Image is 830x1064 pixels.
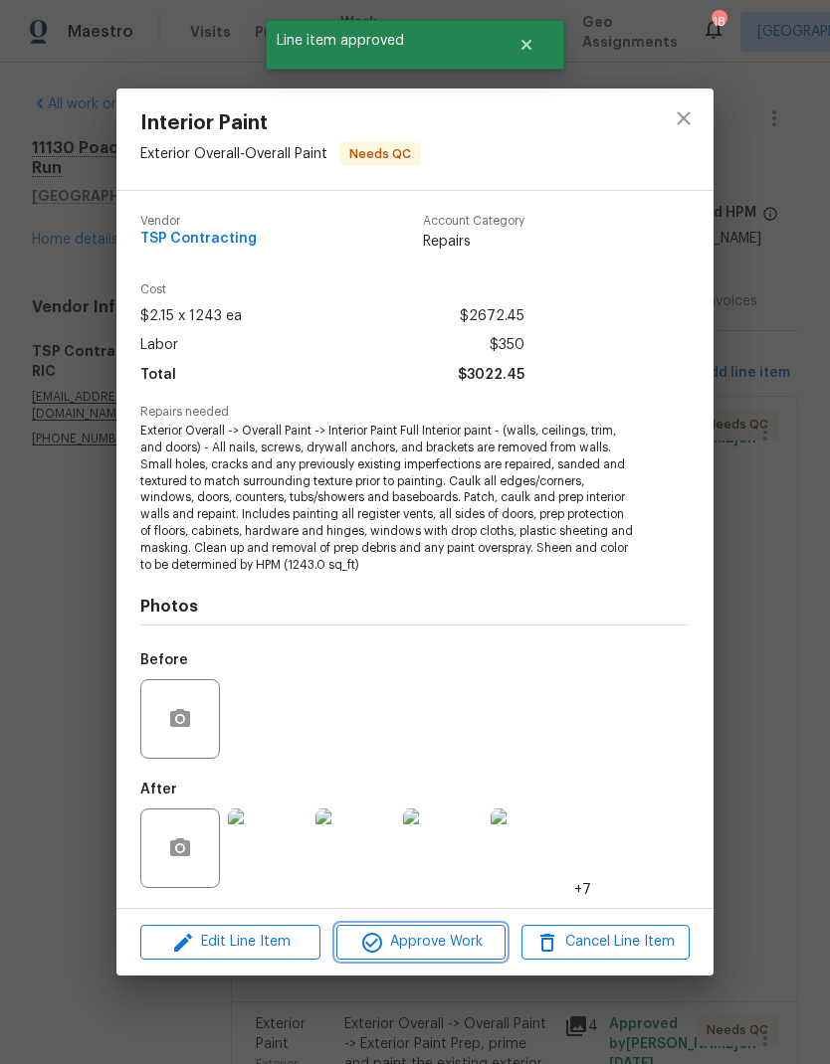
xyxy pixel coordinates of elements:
span: Approve Work [342,930,499,955]
span: Needs QC [341,144,419,164]
span: Repairs [423,232,524,252]
span: Cancel Line Item [527,930,684,955]
button: Approve Work [336,925,505,960]
span: Total [140,361,176,390]
button: Edit Line Item [140,925,320,960]
span: Vendor [140,215,257,228]
button: Close [494,25,559,65]
span: +7 [574,880,591,900]
span: Exterior Overall -> Overall Paint -> Interior Paint Full Interior paint - (walls, ceilings, trim,... [140,423,635,573]
span: TSP Contracting [140,232,257,247]
span: Line item approved [266,20,494,62]
span: $3022.45 [458,361,524,390]
span: Edit Line Item [146,930,314,955]
span: Exterior Overall - Overall Paint [140,147,327,161]
span: Account Category [423,215,524,228]
button: Cancel Line Item [521,925,690,960]
h5: After [140,783,177,797]
span: $350 [490,331,524,360]
span: $2672.45 [460,302,524,331]
span: $2.15 x 1243 ea [140,302,242,331]
span: Labor [140,331,178,360]
span: Repairs needed [140,406,690,419]
span: Interior Paint [140,112,421,134]
h4: Photos [140,597,690,617]
span: Cost [140,283,524,296]
h5: Before [140,653,188,667]
button: close [660,94,708,142]
div: 18 [712,12,726,32]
